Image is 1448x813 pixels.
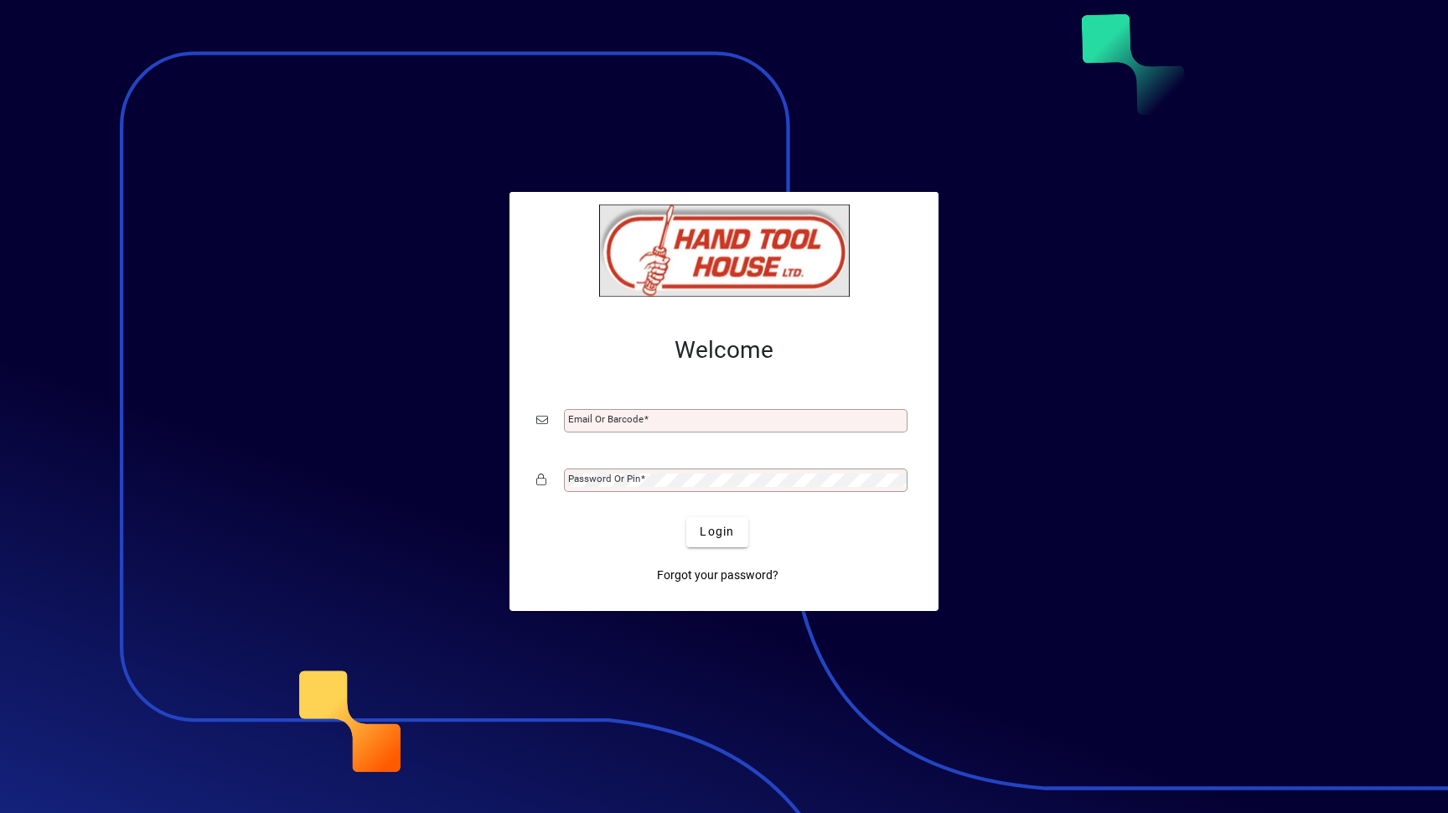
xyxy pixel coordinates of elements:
mat-label: Email or Barcode [568,413,644,425]
a: Forgot your password? [650,561,785,591]
button: Login [686,517,747,547]
h2: Welcome [536,336,912,365]
span: Forgot your password? [657,567,778,584]
span: Login [700,523,734,541]
mat-label: Password or Pin [568,473,640,484]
